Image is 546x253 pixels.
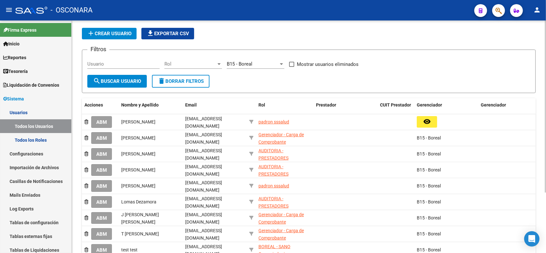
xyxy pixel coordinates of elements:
[3,54,26,61] span: Reportes
[91,116,112,128] button: ABM
[185,102,197,107] span: Email
[91,164,112,176] button: ABM
[417,247,441,252] span: B15 - Boreal
[258,195,311,210] div: AUDITORIA - PRESTADORES
[96,231,107,237] span: ABM
[91,212,112,224] button: ABM
[478,98,542,119] datatable-header-cell: Gerenciador
[121,231,159,236] span: T [PERSON_NAME]
[185,164,222,177] span: [EMAIL_ADDRESS][DOMAIN_NAME]
[96,151,107,157] span: ABM
[185,148,222,161] span: [EMAIL_ADDRESS][DOMAIN_NAME]
[3,82,59,89] span: Liquidación de Convenios
[185,212,222,225] span: [EMAIL_ADDRESS][DOMAIN_NAME]
[141,28,194,39] button: Exportar CSV
[87,45,109,54] h3: Filtros
[256,98,313,119] datatable-header-cell: Rol
[121,212,159,225] span: J [PERSON_NAME] [PERSON_NAME]
[313,98,377,119] datatable-header-cell: Prestador
[297,60,359,68] span: Mostrar usuarios eliminados
[417,199,441,204] span: B15 - Boreal
[96,167,107,173] span: ABM
[96,119,107,125] span: ABM
[121,183,155,188] span: [PERSON_NAME]
[164,61,216,67] span: Rol
[258,211,311,226] div: Gerenciador - Carga de Comprobante
[121,119,155,124] span: [PERSON_NAME]
[258,118,289,126] div: padron sssalud
[96,183,107,189] span: ABM
[91,228,112,240] button: ABM
[185,196,222,209] span: [EMAIL_ADDRESS][DOMAIN_NAME]
[119,98,183,119] datatable-header-cell: Nombre y Apellido
[316,102,336,107] span: Prestador
[93,78,141,84] span: Buscar Usuario
[91,196,112,208] button: ABM
[3,40,20,47] span: Inicio
[185,228,222,241] span: [EMAIL_ADDRESS][DOMAIN_NAME]
[183,98,247,119] datatable-header-cell: Email
[121,199,156,204] span: Lomas Dezamora
[91,132,112,144] button: ABM
[417,231,441,236] span: B15 - Boreal
[185,116,222,129] span: [EMAIL_ADDRESS][DOMAIN_NAME]
[96,247,107,253] span: ABM
[84,102,103,107] span: Acciones
[417,102,442,107] span: Gerenciador
[91,148,112,160] button: ABM
[146,29,154,37] mat-icon: file_download
[82,98,119,119] datatable-header-cell: Acciones
[121,167,155,172] span: [PERSON_NAME]
[417,167,441,172] span: B15 - Boreal
[258,102,265,107] span: Rol
[417,183,441,188] span: B15 - Boreal
[82,28,137,39] button: Crear Usuario
[481,102,506,107] span: Gerenciador
[121,135,155,140] span: [PERSON_NAME]
[121,151,155,156] span: [PERSON_NAME]
[158,77,165,85] mat-icon: delete
[258,163,311,178] div: AUDITORIA - PRESTADORES
[51,3,92,17] span: - OSCONARA
[96,215,107,221] span: ABM
[524,231,540,247] div: Open Intercom Messenger
[93,77,101,85] mat-icon: search
[158,78,204,84] span: Borrar Filtros
[380,102,411,107] span: CUIT Prestador
[96,199,107,205] span: ABM
[377,98,414,119] datatable-header-cell: CUIT Prestador
[96,135,107,141] span: ABM
[414,98,478,119] datatable-header-cell: Gerenciador
[121,102,159,107] span: Nombre y Apellido
[87,75,147,88] button: Buscar Usuario
[3,27,36,34] span: Firma Express
[417,151,441,156] span: B15 - Boreal
[146,31,189,36] span: Exportar CSV
[423,118,431,125] mat-icon: remove_red_eye
[533,6,541,14] mat-icon: person
[258,227,311,242] div: Gerenciador - Carga de Comprobante
[5,6,13,14] mat-icon: menu
[91,180,112,192] button: ABM
[121,247,138,252] span: test test
[185,132,222,145] span: [EMAIL_ADDRESS][DOMAIN_NAME]
[227,61,252,67] span: B15 - Boreal
[258,182,289,190] div: padron sssalud
[87,29,95,37] mat-icon: add
[258,131,311,146] div: Gerenciador - Carga de Comprobante
[3,95,24,102] span: Sistema
[87,31,131,36] span: Crear Usuario
[185,180,222,193] span: [EMAIL_ADDRESS][DOMAIN_NAME]
[417,135,441,140] span: B15 - Boreal
[258,147,311,162] div: AUDITORIA - PRESTADORES
[417,215,441,220] span: B15 - Boreal
[152,75,210,88] button: Borrar Filtros
[3,68,28,75] span: Tesorería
